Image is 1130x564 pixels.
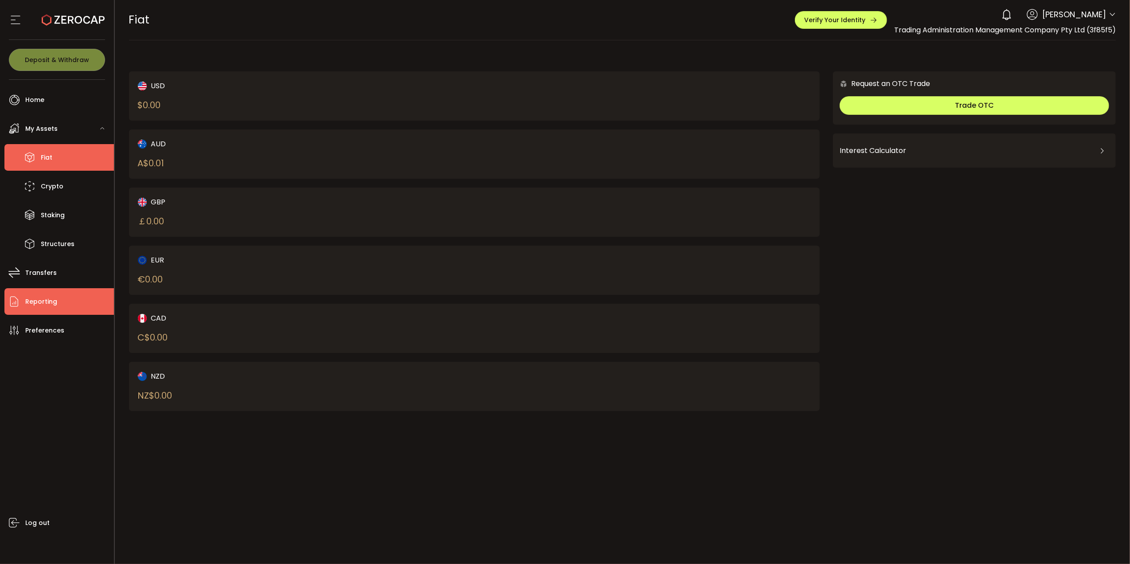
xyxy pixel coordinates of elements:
[833,78,930,89] div: Request an OTC Trade
[9,49,105,71] button: Deposit & Withdraw
[25,57,89,63] span: Deposit & Withdraw
[138,198,147,207] img: gbp_portfolio.svg
[840,96,1109,115] button: Trade OTC
[138,98,161,112] div: $ 0.00
[138,371,441,382] div: NZD
[25,324,64,337] span: Preferences
[840,80,848,88] img: 6nGpN7MZ9FLuBP83NiajKbTRY4UzlzQtBKtCrLLspmCkSvCZHBKvY3NxgQaT5JnOQREvtQ257bXeeSTueZfAPizblJ+Fe8JwA...
[41,238,74,251] span: Structures
[25,94,44,106] span: Home
[804,17,865,23] span: Verify Your Identity
[138,157,164,170] div: A$ 0.01
[138,389,172,402] div: NZ$ 0.00
[955,100,994,110] span: Trade OTC
[795,11,887,29] button: Verify Your Identity
[138,314,147,323] img: cad_portfolio.svg
[25,122,58,135] span: My Assets
[41,180,63,193] span: Crypto
[840,140,1109,161] div: Interest Calculator
[25,295,57,308] span: Reporting
[41,209,65,222] span: Staking
[1042,8,1106,20] span: [PERSON_NAME]
[138,313,441,324] div: CAD
[138,331,168,344] div: C$ 0.00
[1086,521,1130,564] iframe: Chat Widget
[41,151,52,164] span: Fiat
[138,138,441,149] div: AUD
[138,140,147,149] img: aud_portfolio.svg
[138,215,164,228] div: ￡ 0.00
[138,372,147,381] img: nzd_portfolio.svg
[25,266,57,279] span: Transfers
[25,517,50,529] span: Log out
[138,196,441,208] div: GBP
[138,256,147,265] img: eur_portfolio.svg
[138,82,147,90] img: usd_portfolio.svg
[138,255,441,266] div: EUR
[138,273,163,286] div: € 0.00
[138,80,441,91] div: USD
[129,12,150,27] span: Fiat
[894,25,1116,35] span: Trading Administration Management Company Pty Ltd (3f85f5)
